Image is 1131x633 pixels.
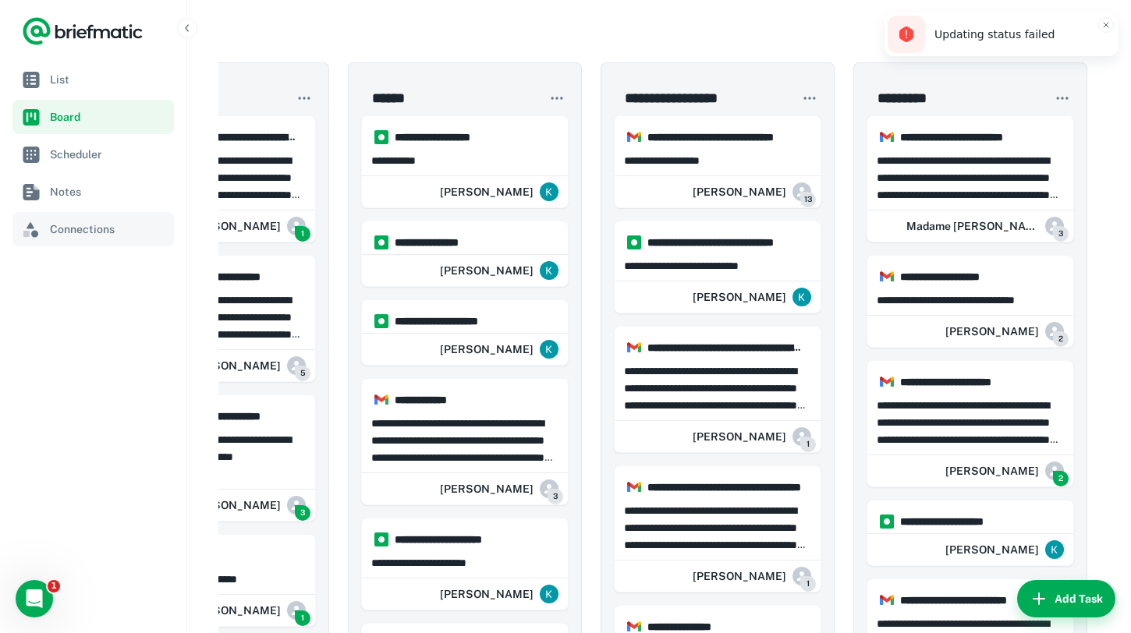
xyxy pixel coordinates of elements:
[12,212,174,246] a: Connections
[187,350,306,381] div: Jessie Zike
[800,192,816,207] span: 13
[880,270,894,284] img: https://app.briefmatic.com/assets/integrations/gmail.png
[1098,17,1114,33] button: Close toast
[945,455,1064,486] div: Helena Emmanuel
[440,473,558,504] div: Mackenzi Farquer
[295,505,310,521] span: 3
[50,71,168,88] span: List
[187,490,306,521] div: Sheila Shirazi
[361,221,569,287] div: https://app.briefmatic.com/assets/integrations/manual.png**** **** **** *Kristina Jackson
[440,183,534,200] h6: [PERSON_NAME]
[374,393,388,407] img: https://app.briefmatic.com/assets/integrations/gmail.png
[693,428,786,445] h6: [PERSON_NAME]
[792,288,811,306] img: ACg8ocIZFM1FNgLIj_5FCpSvPpV0t-FvOHOuPYEPkvuRwFGVUr5Yuw=s96-c
[540,340,558,359] img: ACg8ocIZFM1FNgLIj_5FCpSvPpV0t-FvOHOuPYEPkvuRwFGVUr5Yuw=s96-c
[374,314,388,328] img: https://app.briefmatic.com/assets/integrations/manual.png
[16,580,53,617] iframe: Intercom live chat
[627,130,641,144] img: https://app.briefmatic.com/assets/integrations/gmail.png
[12,137,174,172] a: Scheduler
[440,176,558,207] div: Kristina Jackson
[934,27,1087,43] div: Updating status failed
[361,299,569,366] div: https://app.briefmatic.com/assets/integrations/manual.png**** **** **** **** *Kristina Jackson
[187,602,281,619] h6: [PERSON_NAME]
[12,100,174,134] a: Board
[187,357,281,374] h6: [PERSON_NAME]
[880,130,894,144] img: https://app.briefmatic.com/assets/integrations/gmail.png
[22,16,144,47] a: Logo
[440,585,534,603] h6: [PERSON_NAME]
[187,217,281,235] h6: [PERSON_NAME]
[627,235,641,249] img: https://app.briefmatic.com/assets/integrations/manual.png
[440,262,534,279] h6: [PERSON_NAME]
[1053,471,1069,486] span: 2
[627,480,641,494] img: https://app.briefmatic.com/assets/integrations/gmail.png
[50,108,168,126] span: Board
[12,62,174,97] a: List
[50,146,168,163] span: Scheduler
[693,183,786,200] h6: [PERSON_NAME]
[548,489,563,504] span: 3
[945,534,1064,565] div: Kristina Jackson
[540,182,558,201] img: ACg8ocIZFM1FNgLIj_5FCpSvPpV0t-FvOHOuPYEPkvuRwFGVUr5Yuw=s96-c
[1053,331,1069,347] span: 2
[12,175,174,209] a: Notes
[187,210,306,242] div: Mackenzi Farquer
[1053,226,1069,242] span: 3
[440,341,534,358] h6: [PERSON_NAME]
[440,255,558,286] div: Kristina Jackson
[295,610,310,626] span: 1
[945,323,1039,340] h6: [PERSON_NAME]
[693,561,811,592] div: Tasfia Hossain
[50,221,168,238] span: Connections
[374,130,388,144] img: https://app.briefmatic.com/assets/integrations/manual.png
[50,183,168,200] span: Notes
[945,541,1039,558] h6: [PERSON_NAME]
[880,593,894,607] img: https://app.briefmatic.com/assets/integrations/gmail.png
[1045,540,1064,559] img: ACg8ocIZFM1FNgLIj_5FCpSvPpV0t-FvOHOuPYEPkvuRwFGVUr5Yuw=s96-c
[906,217,1039,235] h6: Madame [PERSON_NAME]
[693,421,811,452] div: Debra Wimpfheimer
[48,580,60,592] span: 1
[800,576,816,592] span: 1
[374,532,388,546] img: https://app.briefmatic.com/assets/integrations/manual.png
[880,375,894,389] img: https://app.briefmatic.com/assets/integrations/gmail.png
[1017,580,1115,617] button: Add Task
[945,316,1064,347] div: Rachel Kenney
[440,480,534,497] h6: [PERSON_NAME]
[899,210,1064,242] div: Madame Daley
[187,497,281,514] h6: [PERSON_NAME]
[945,462,1039,479] h6: [PERSON_NAME]
[693,288,786,306] h6: [PERSON_NAME]
[187,595,306,626] div: Aaron Fuksa
[880,515,894,529] img: https://app.briefmatic.com/assets/integrations/manual.png
[295,366,310,381] span: 5
[693,176,811,207] div: Frida Lopez
[440,334,558,365] div: Kristina Jackson
[540,585,558,603] img: ACg8ocIZFM1FNgLIj_5FCpSvPpV0t-FvOHOuPYEPkvuRwFGVUr5Yuw=s96-c
[693,281,811,313] div: Kristina Jackson
[800,437,816,452] span: 1
[627,341,641,355] img: https://app.briefmatic.com/assets/integrations/gmail.png
[540,261,558,280] img: ACg8ocIZFM1FNgLIj_5FCpSvPpV0t-FvOHOuPYEPkvuRwFGVUr5Yuw=s96-c
[295,226,310,242] span: 1
[440,578,558,610] div: Kristina Jackson
[693,568,786,585] h6: [PERSON_NAME]
[867,500,1074,566] div: https://app.briefmatic.com/assets/integrations/manual.png**** **** **** **** *Kristina Jackson
[374,235,388,249] img: https://app.briefmatic.com/assets/integrations/manual.png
